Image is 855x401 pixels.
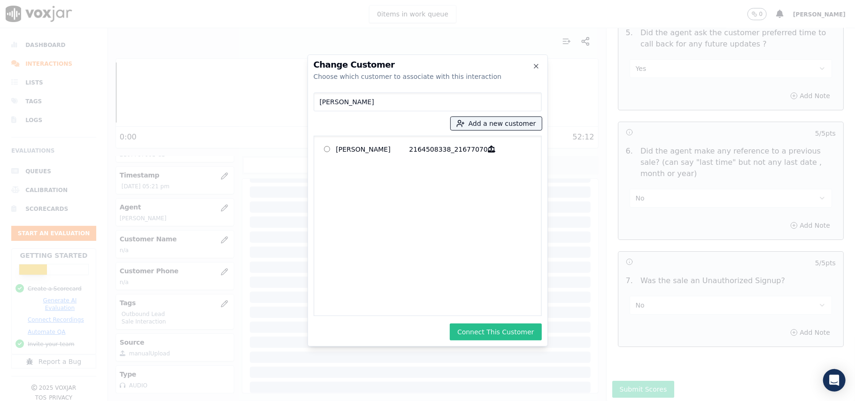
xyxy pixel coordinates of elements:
[324,146,330,152] input: [PERSON_NAME] 2164508338_2167707001
[823,369,846,392] div: Open Intercom Messenger
[409,142,483,156] p: 2164508338_2167707001
[483,142,501,156] button: [PERSON_NAME] 2164508338_2167707001
[336,142,409,156] p: [PERSON_NAME]
[314,61,542,69] h2: Change Customer
[314,72,542,81] div: Choose which customer to associate with this interaction
[314,93,542,111] input: Search Customers
[450,324,541,340] button: Connect This Customer
[451,117,542,130] button: Add a new customer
